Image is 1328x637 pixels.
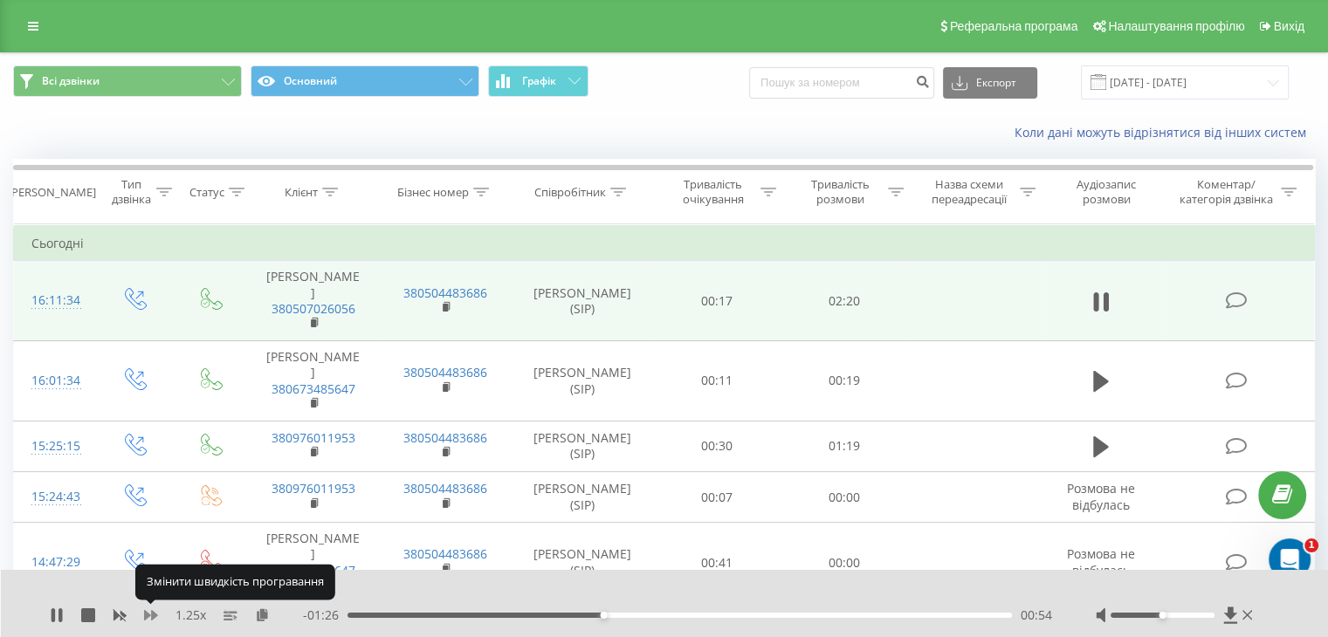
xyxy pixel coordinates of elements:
[272,480,355,497] a: 380976011953
[8,185,96,200] div: [PERSON_NAME]
[781,472,907,523] td: 00:00
[1159,612,1166,619] div: Accessibility label
[796,177,884,207] div: Тривалість розмови
[781,421,907,471] td: 01:19
[1067,480,1135,512] span: Розмова не відбулась
[749,67,934,99] input: Пошук за номером
[303,606,347,624] span: - 01:26
[403,284,487,301] a: 380504483686
[247,261,379,341] td: [PERSON_NAME]
[272,300,355,317] a: 380507026056
[654,421,781,471] td: 00:30
[247,523,379,603] td: [PERSON_NAME]
[781,341,907,421] td: 00:19
[488,65,588,97] button: Графік
[522,75,556,87] span: Графік
[1269,538,1311,580] iframe: Intercom live chat
[31,480,78,514] div: 15:24:43
[1174,177,1276,207] div: Коментар/категорія дзвінка
[512,421,654,471] td: [PERSON_NAME] (SIP)
[924,177,1015,207] div: Назва схеми переадресації
[247,341,379,421] td: [PERSON_NAME]
[397,185,469,200] div: Бізнес номер
[403,480,487,497] a: 380504483686
[1015,124,1315,140] a: Коли дані можуть відрізнятися вiд інших систем
[272,429,355,446] a: 380976011953
[175,606,206,624] span: 1.25 x
[781,523,907,603] td: 00:00
[31,364,78,398] div: 16:01:34
[1067,545,1135,578] span: Розмова не відбулась
[1108,19,1244,33] span: Налаштування профілю
[403,364,487,380] a: 380504483686
[31,284,78,318] div: 16:11:34
[403,429,487,446] a: 380504483686
[31,429,78,463] div: 15:25:15
[135,565,335,599] div: Змінити швидкість програвання
[943,67,1037,99] button: Експорт
[950,19,1078,33] span: Реферальна програма
[1056,177,1158,207] div: Аудіозапис розмови
[512,341,654,421] td: [PERSON_NAME] (SIP)
[272,562,355,579] a: 380673485647
[670,177,757,207] div: Тривалість очікування
[14,226,1315,261] td: Сьогодні
[1304,538,1318,552] span: 1
[512,261,654,341] td: [PERSON_NAME] (SIP)
[251,65,479,97] button: Основний
[600,612,607,619] div: Accessibility label
[781,261,907,341] td: 02:20
[285,185,318,200] div: Клієнт
[654,261,781,341] td: 00:17
[403,545,487,562] a: 380504483686
[534,185,606,200] div: Співробітник
[1021,606,1052,624] span: 00:54
[512,523,654,603] td: [PERSON_NAME] (SIP)
[654,341,781,421] td: 00:11
[13,65,242,97] button: Всі дзвінки
[31,545,78,579] div: 14:47:29
[110,177,151,207] div: Тип дзвінка
[189,185,224,200] div: Статус
[1274,19,1304,33] span: Вихід
[512,472,654,523] td: [PERSON_NAME] (SIP)
[42,74,100,88] span: Всі дзвінки
[654,523,781,603] td: 00:41
[654,472,781,523] td: 00:07
[272,380,355,397] a: 380673485647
